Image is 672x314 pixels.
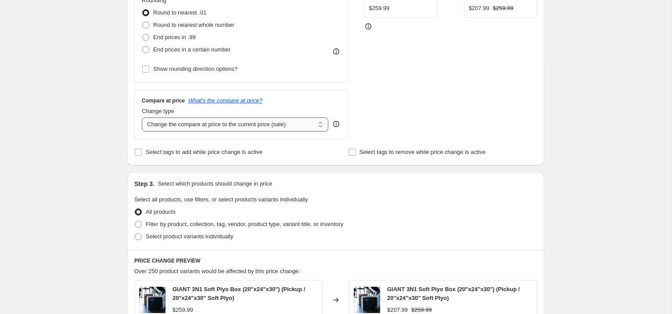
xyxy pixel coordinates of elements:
span: Filter by product, collection, tag, vendor, product type, variant title, or inventory [146,221,343,227]
strike: $259.99 [493,4,514,13]
h6: PRICE CHANGE PREVIEW [134,257,537,264]
h3: Compare at price [142,97,185,104]
span: End prices in a certain number [153,46,230,53]
div: $259.99 [369,4,389,13]
span: Select product variants individually [146,233,233,240]
h2: Step 3. [134,179,155,188]
span: Over 250 product variants would be affected by this price change: [134,268,300,274]
img: ScreenShot2024-02-21at4.52.36PM_80x.png [139,287,165,313]
span: Round to nearest .01 [153,9,206,16]
span: Select all products, use filters, or select products variants individually [134,196,308,203]
span: All products [146,208,176,215]
img: ScreenShot2024-02-21at4.52.36PM_80x.png [354,287,380,313]
span: Change type [142,108,174,114]
div: $207.99 [469,4,489,13]
span: Show rounding direction options? [153,66,237,72]
div: help [332,120,341,128]
span: Select tags to remove while price change is active [359,149,486,155]
p: Select which products should change in price [158,179,272,188]
button: What's the compare at price? [188,97,262,104]
span: Select tags to add while price change is active [146,149,262,155]
span: End prices in .99 [153,34,196,40]
span: Round to nearest whole number [153,22,234,28]
span: GIANT 3N1 Soft Plyo Box (20"x24"x30") (Pickup / 20"x24"x30" Soft Plyo) [387,286,520,301]
span: GIANT 3N1 Soft Plyo Box (20"x24"x30") (Pickup / 20"x24"x30" Soft Plyo) [172,286,305,301]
